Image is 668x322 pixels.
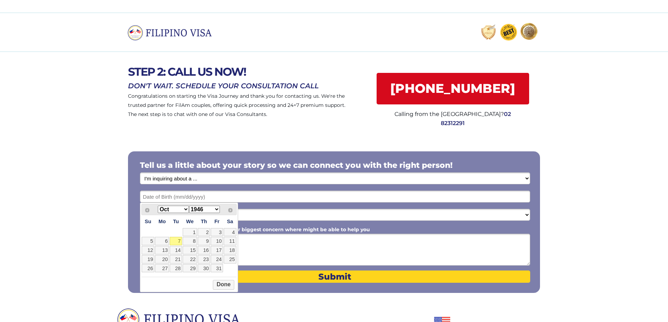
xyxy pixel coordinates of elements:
[198,237,210,245] a: 9
[183,264,197,273] a: 29
[377,73,529,104] a: [PHONE_NUMBER]
[158,206,189,213] select: Select month
[140,270,530,283] button: Submit
[170,264,182,273] a: 28
[140,160,453,170] span: Tell us a little about your story so we can connect you with the right person!
[224,255,236,263] a: 25
[183,228,197,237] a: 1
[142,237,155,245] a: 5
[211,264,223,273] a: 31
[155,246,169,254] a: 13
[155,264,169,273] a: 27
[142,255,155,263] a: 19
[377,81,529,96] span: [PHONE_NUMBER]
[189,206,220,213] select: Select year
[183,246,197,254] a: 15
[227,219,233,224] span: Saturday
[211,237,223,245] a: 10
[142,246,155,254] a: 12
[394,111,504,117] span: Calling from the [GEOGRAPHIC_DATA]?
[155,255,169,263] a: 20
[183,237,197,245] a: 8
[224,237,236,245] a: 11
[211,246,223,254] a: 17
[140,191,530,203] input: Date of Birth (mm/dd/yyyy)
[170,255,182,263] a: 21
[211,255,223,263] a: 24
[170,246,182,254] a: 14
[142,264,155,273] a: 26
[201,219,207,224] span: Thursday
[128,65,246,78] span: STEP 2: CALL US NOW!
[158,219,166,224] span: Monday
[198,228,210,237] a: 2
[170,237,182,245] a: 7
[128,82,319,90] span: DON'T WAIT. SCHEDULE YOUR CONSULTATION CALL
[145,219,151,224] span: Sunday
[211,228,223,237] a: 3
[213,280,234,290] button: Done
[155,237,169,245] a: 6
[198,264,210,273] a: 30
[140,226,370,233] span: Please share your story or provide your biggest concern where might be able to help you
[183,255,197,263] a: 22
[198,255,210,263] a: 23
[198,246,210,254] a: 16
[224,246,236,254] a: 18
[128,93,345,117] span: Congratulations on starting the Visa Journey and thank you for contacting us. We're the trusted p...
[224,228,236,237] a: 4
[173,219,179,224] span: Tuesday
[140,272,530,282] span: Submit
[215,219,220,224] span: Friday
[186,219,194,224] span: Wednesday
